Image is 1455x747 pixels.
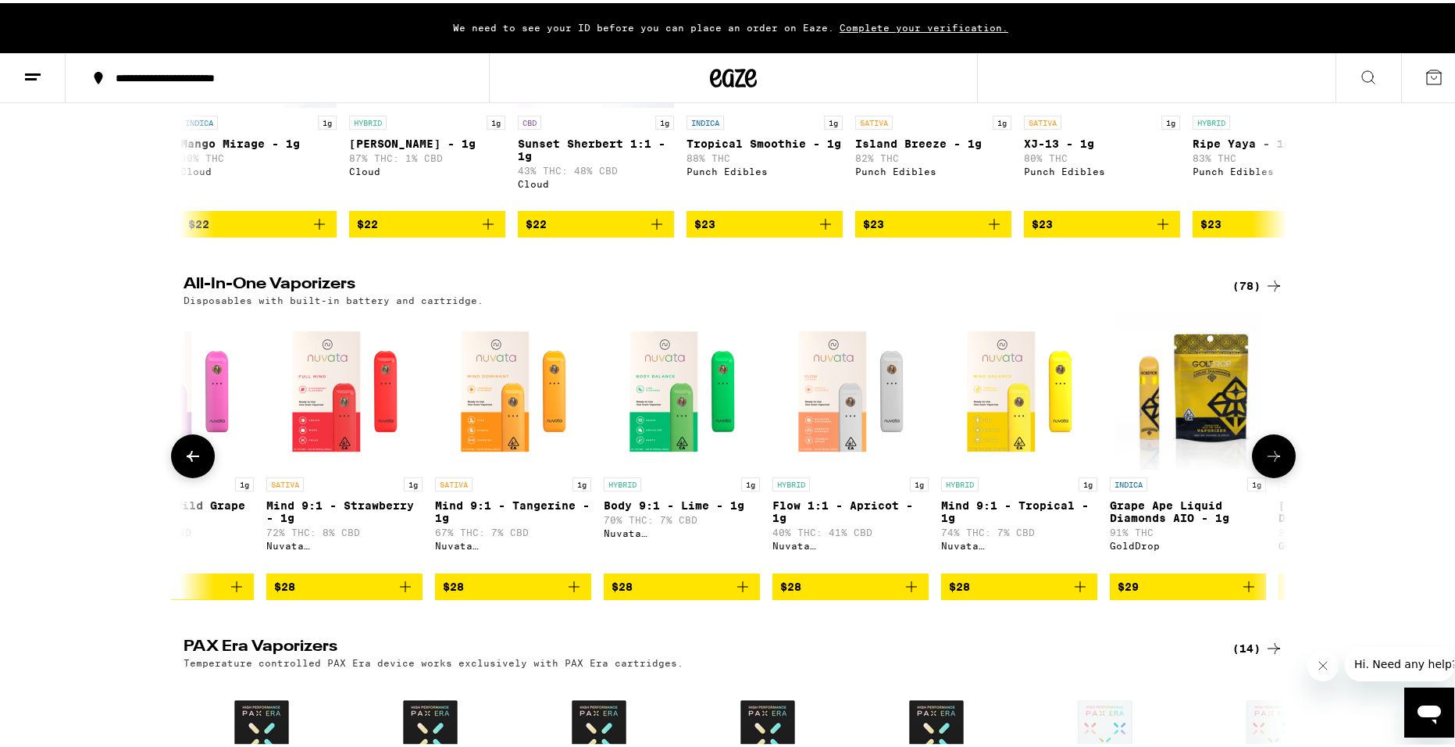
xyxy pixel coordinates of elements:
[1278,524,1435,534] p: 93% THC
[1307,647,1339,678] iframe: Close message
[686,163,843,173] div: Punch Edibles
[572,474,591,488] p: 1g
[184,273,1207,292] h2: All-In-One Vaporizers
[686,134,843,147] p: Tropical Smoothie - 1g
[1247,474,1266,488] p: 1g
[518,176,674,186] div: Cloud
[1193,113,1230,127] p: HYBRID
[266,524,423,534] p: 72% THC: 8% CBD
[949,577,970,590] span: $28
[180,163,337,173] div: Cloud
[655,113,674,127] p: 1g
[435,570,591,597] button: Add to bag
[772,310,929,466] img: Nuvata (CA) - Flow 1:1 - Apricot - 1g
[518,113,541,127] p: CBD
[435,474,473,488] p: SATIVA
[188,215,209,227] span: $22
[518,208,674,234] button: Add to bag
[349,163,505,173] div: Cloud
[604,525,760,535] div: Nuvata ([GEOGRAPHIC_DATA])
[1110,524,1266,534] p: 91% THC
[349,134,505,147] p: [PERSON_NAME] - 1g
[855,113,893,127] p: SATIVA
[1193,134,1349,147] p: Ripe Yaya - 1g
[941,570,1097,597] button: Add to bag
[318,113,337,127] p: 1g
[266,496,423,521] p: Mind 9:1 - Strawberry - 1g
[1193,208,1349,234] button: Add to bag
[1278,310,1435,570] a: Open page for King Louis Liquid Diamonds AIO - 1g from GoldDrop
[604,310,760,570] a: Open page for Body 9:1 - Lime - 1g from Nuvata (CA)
[266,474,304,488] p: SATIVA
[526,215,547,227] span: $22
[1278,474,1316,488] p: INDICA
[855,150,1011,160] p: 82% THC
[349,113,387,127] p: HYBRID
[518,163,674,173] p: 43% THC: 48% CBD
[1110,538,1266,548] div: GoldDrop
[941,310,1097,570] a: Open page for Mind 9:1 - Tropical - 1g from Nuvata (CA)
[1110,474,1147,488] p: INDICA
[180,150,337,160] p: 90% THC
[9,11,112,23] span: Hi. Need any help?
[993,113,1011,127] p: 1g
[266,538,423,548] div: Nuvata ([GEOGRAPHIC_DATA])
[686,150,843,160] p: 88% THC
[780,577,801,590] span: $28
[349,150,505,160] p: 87% THC: 1% CBD
[180,113,218,127] p: INDICA
[235,474,254,488] p: 1g
[941,538,1097,548] div: Nuvata ([GEOGRAPHIC_DATA])
[1024,134,1180,147] p: XJ-13 - 1g
[772,538,929,548] div: Nuvata ([GEOGRAPHIC_DATA])
[184,655,683,665] p: Temperature controlled PAX Era device works exclusively with PAX Era cartridges.
[772,570,929,597] button: Add to bag
[266,310,423,466] img: Nuvata (CA) - Mind 9:1 - Strawberry - 1g
[1193,163,1349,173] div: Punch Edibles
[910,474,929,488] p: 1g
[184,292,483,302] p: Disposables with built-in battery and cartridge.
[824,113,843,127] p: 1g
[435,538,591,548] div: Nuvata ([GEOGRAPHIC_DATA])
[1024,163,1180,173] div: Punch Edibles
[686,113,724,127] p: INDICA
[941,524,1097,534] p: 74% THC: 7% CBD
[1232,636,1283,655] a: (14)
[349,208,505,234] button: Add to bag
[772,524,929,534] p: 40% THC: 41% CBD
[1110,496,1266,521] p: Grape Ape Liquid Diamonds AIO - 1g
[1404,684,1454,734] iframe: Button to launch messaging window
[1161,113,1180,127] p: 1g
[1278,496,1435,521] p: [PERSON_NAME] Liquid Diamonds AIO - 1g
[1115,310,1260,466] img: GoldDrop - Grape Ape Liquid Diamonds AIO - 1g
[98,538,254,548] div: Nuvata ([GEOGRAPHIC_DATA])
[1024,208,1180,234] button: Add to bag
[1278,538,1435,548] div: GoldDrop
[435,310,591,570] a: Open page for Mind 9:1 - Tangerine - 1g from Nuvata (CA)
[98,570,254,597] button: Add to bag
[1278,570,1435,597] button: Add to bag
[357,215,378,227] span: $22
[941,310,1097,466] img: Nuvata (CA) - Mind 9:1 - Tropical - 1g
[741,474,760,488] p: 1g
[453,20,834,30] span: We need to see your ID before you can place an order on Eaze.
[1284,310,1428,466] img: GoldDrop - King Louis Liquid Diamonds AIO - 1g
[1024,150,1180,160] p: 80% THC
[1032,215,1053,227] span: $23
[694,215,715,227] span: $23
[834,20,1014,30] span: Complete your verification.
[1345,644,1454,678] iframe: Message from company
[855,134,1011,147] p: Island Breeze - 1g
[1024,113,1061,127] p: SATIVA
[443,577,464,590] span: $28
[487,113,505,127] p: 1g
[1110,310,1266,570] a: Open page for Grape Ape Liquid Diamonds AIO - 1g from GoldDrop
[612,577,633,590] span: $28
[180,208,337,234] button: Add to bag
[1193,150,1349,160] p: 83% THC
[855,163,1011,173] div: Punch Edibles
[518,134,674,159] p: Sunset Sherbert 1:1 - 1g
[1232,273,1283,292] div: (78)
[435,496,591,521] p: Mind 9:1 - Tangerine - 1g
[274,577,295,590] span: $28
